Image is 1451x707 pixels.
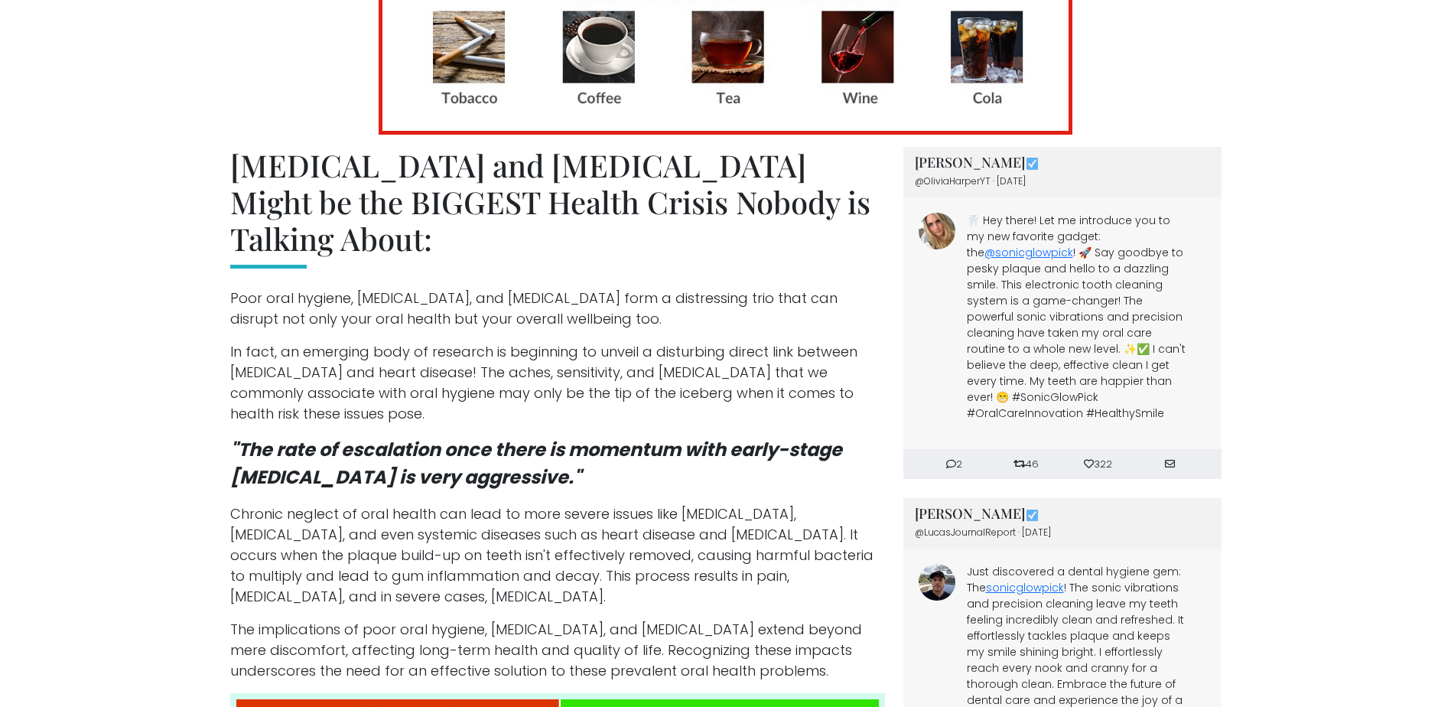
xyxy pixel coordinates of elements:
[230,436,885,491] p: "The rate of escalation once there is momentum with early-stage [MEDICAL_DATA] is very aggressive."
[1025,156,1039,171] img: Image
[230,288,885,329] p: Poor oral hygiene, [MEDICAL_DATA], and [MEDICAL_DATA] form a distressing trio that can disrupt no...
[919,213,955,249] img: Image
[986,580,1064,595] a: sonicglowpick
[915,174,1026,187] span: @OliviaHarperYT · [DATE]
[984,245,1073,260] a: @sonicglowpick
[230,341,885,424] p: In fact, an emerging body of research is beginning to unveil a disturbing direct link between [ME...
[967,213,1189,422] p: 🦷 Hey there! Let me introduce you to my new favorite gadget: the ! 🚀 Say goodbye to pesky plaque ...
[1062,457,1134,472] li: 322
[919,564,955,601] img: Image
[1025,508,1039,523] img: Image
[915,506,1210,523] h3: [PERSON_NAME]
[230,619,885,681] p: The implications of poor oral hygiene, [MEDICAL_DATA], and [MEDICAL_DATA] extend beyond mere disc...
[915,526,1051,539] span: @LucasJournalReport · [DATE]
[991,457,1062,472] li: 46
[919,457,991,472] li: 2
[230,147,885,269] h2: [MEDICAL_DATA] and [MEDICAL_DATA] Might be the BIGGEST Health Crisis Nobody is Talking About:
[230,503,885,607] p: Chronic neglect of oral health can lead to more severe issues like [MEDICAL_DATA], [MEDICAL_DATA]...
[915,155,1210,171] h3: [PERSON_NAME]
